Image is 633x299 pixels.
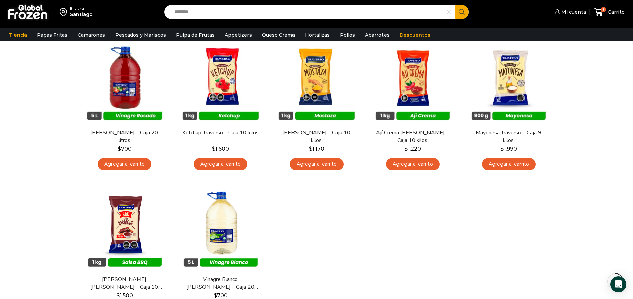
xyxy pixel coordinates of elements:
[455,5,469,19] button: Search button
[290,158,344,170] a: Agregar al carrito: “Mostaza Traverso - Caja 10 kilos”
[278,129,355,144] a: [PERSON_NAME] – Caja 10 kilos
[214,292,217,299] span: $
[396,29,434,41] a: Descuentos
[60,6,70,18] img: address-field-icon.svg
[374,129,451,144] a: Ají Crema [PERSON_NAME] – Caja 10 kilos
[309,146,324,152] bdi: 1.170
[221,29,255,41] a: Appetizers
[500,146,517,152] bdi: 1.990
[302,29,333,41] a: Hortalizas
[86,129,163,144] a: [PERSON_NAME] – Caja 20 litros
[593,4,626,20] a: 5 Carrito
[194,158,247,170] a: Agregar al carrito: “Ketchup Traverso - Caja 10 kilos”
[482,158,536,170] a: Agregar al carrito: “Mayonesa Traverso - Caja 9 kilos”
[70,11,93,18] div: Santiago
[118,146,132,152] bdi: 700
[116,292,120,299] span: $
[182,276,259,291] a: Vinagre Blanco [PERSON_NAME] – Caja 20 litros
[309,146,312,152] span: $
[74,29,108,41] a: Camarones
[404,146,408,152] span: $
[70,6,93,11] div: Enviar a
[212,146,215,152] span: $
[6,29,30,41] a: Tienda
[214,292,228,299] bdi: 700
[470,129,547,144] a: Mayonesa Traverso – Caja 9 kilos
[34,29,71,41] a: Papas Fritas
[118,146,121,152] span: $
[112,29,169,41] a: Pescados y Mariscos
[86,276,163,291] a: [PERSON_NAME] [PERSON_NAME] – Caja 10 kilos
[404,146,421,152] bdi: 1.220
[560,9,586,15] span: Mi cuenta
[610,276,626,292] div: Open Intercom Messenger
[601,7,606,12] span: 5
[98,158,151,170] a: Agregar al carrito: “Vinagre Rosado Traverso - Caja 20 litros”
[553,5,586,19] a: Mi cuenta
[336,29,358,41] a: Pollos
[212,146,229,152] bdi: 1.600
[173,29,218,41] a: Pulpa de Frutas
[500,146,504,152] span: $
[182,129,259,137] a: Ketchup Traverso – Caja 10 kilos
[386,158,440,170] a: Agregar al carrito: “Ají Crema Traverso - Caja 10 kilos”
[259,29,298,41] a: Queso Crema
[606,9,625,15] span: Carrito
[116,292,133,299] bdi: 1.500
[362,29,393,41] a: Abarrotes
